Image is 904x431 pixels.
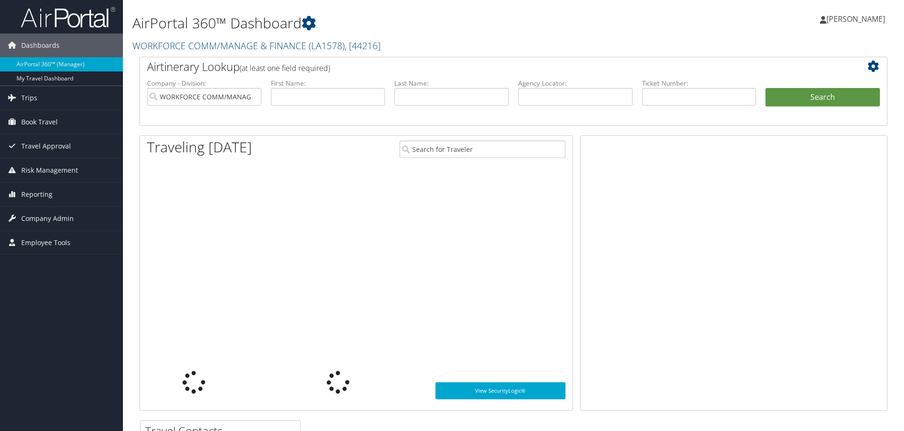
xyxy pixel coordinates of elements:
label: Last Name: [394,79,509,88]
button: Search [765,88,880,107]
span: Travel Approval [21,134,71,158]
span: Book Travel [21,110,58,134]
span: Reporting [21,183,52,206]
span: Employee Tools [21,231,70,255]
h1: Traveling [DATE] [147,137,252,157]
span: Trips [21,86,37,110]
label: Agency Locator: [518,79,633,88]
a: WORKFORCE COMM/MANAGE & FINANCE [132,39,381,52]
img: airportal-logo.png [21,6,115,28]
h1: AirPortal 360™ Dashboard [132,13,641,33]
span: Risk Management [21,158,78,182]
span: [PERSON_NAME] [826,14,885,24]
span: (at least one field required) [240,63,330,73]
a: [PERSON_NAME] [820,5,895,33]
label: First Name: [271,79,385,88]
h2: Airtinerary Lookup [147,59,817,75]
label: Ticket Number: [642,79,756,88]
span: Dashboards [21,34,60,57]
span: , [ 44216 ] [345,39,381,52]
span: ( LA1578 ) [309,39,345,52]
span: Company Admin [21,207,74,230]
label: Company - Division: [147,79,261,88]
input: Search for Traveler [400,141,565,158]
a: View SecurityLogic® [435,382,565,399]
